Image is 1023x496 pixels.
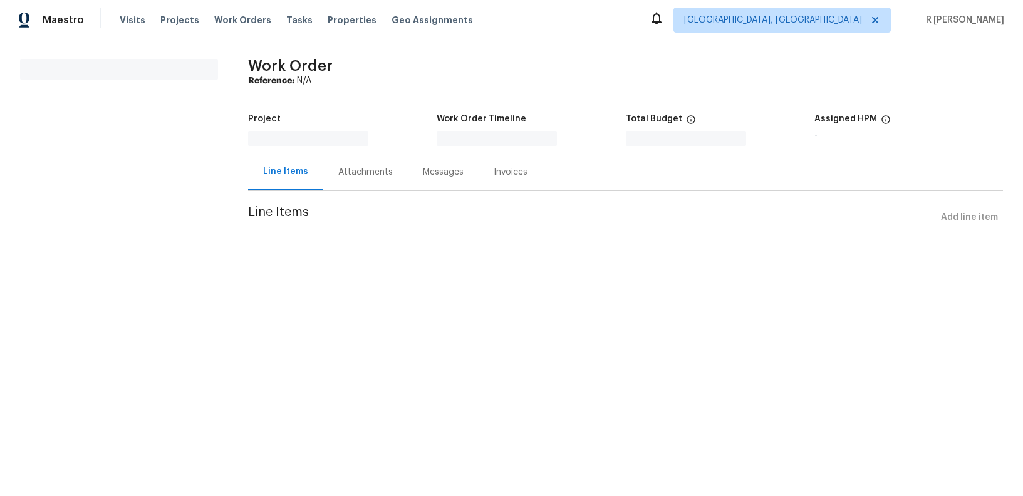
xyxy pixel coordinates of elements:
[437,115,526,123] h5: Work Order Timeline
[684,14,862,26] span: [GEOGRAPHIC_DATA], [GEOGRAPHIC_DATA]
[494,166,527,178] div: Invoices
[921,14,1004,26] span: R [PERSON_NAME]
[392,14,473,26] span: Geo Assignments
[248,76,294,85] b: Reference:
[43,14,84,26] span: Maestro
[328,14,376,26] span: Properties
[814,131,1003,140] div: -
[248,115,281,123] h5: Project
[626,115,682,123] h5: Total Budget
[338,166,393,178] div: Attachments
[263,165,308,178] div: Line Items
[214,14,271,26] span: Work Orders
[160,14,199,26] span: Projects
[248,75,1003,87] div: N/A
[686,115,696,131] span: The total cost of line items that have been proposed by Opendoor. This sum includes line items th...
[423,166,464,178] div: Messages
[881,115,891,131] span: The hpm assigned to this work order.
[248,58,333,73] span: Work Order
[286,16,313,24] span: Tasks
[814,115,877,123] h5: Assigned HPM
[120,14,145,26] span: Visits
[248,206,936,229] span: Line Items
